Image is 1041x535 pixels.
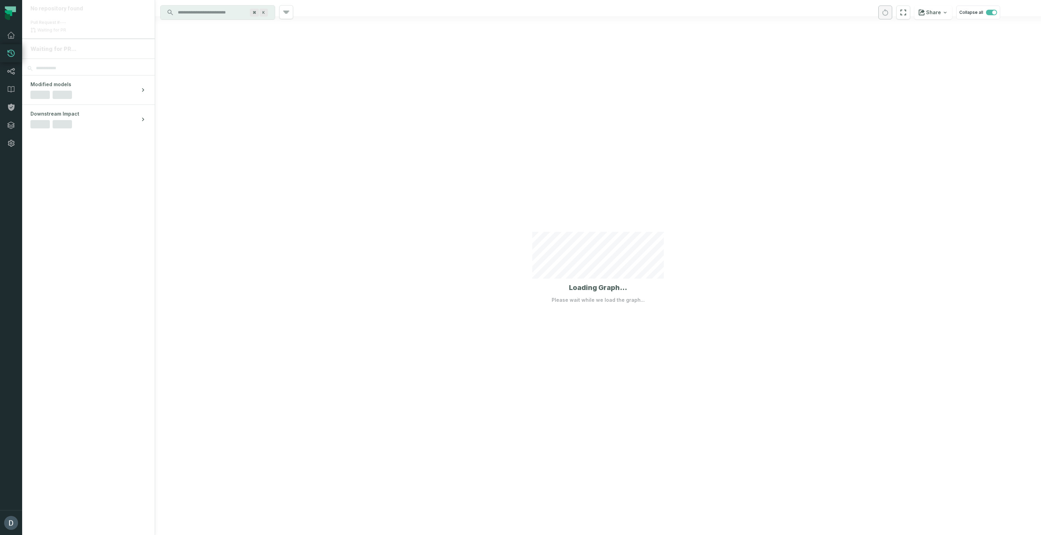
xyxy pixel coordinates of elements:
span: Downstream Impact [30,110,79,117]
span: Modified models [30,81,71,88]
span: Press ⌘ + K to focus the search bar [250,9,259,17]
div: Waiting for PR... [30,45,146,53]
h1: Loading Graph... [569,283,627,292]
button: Collapse all [956,6,1000,19]
img: avatar of Daniel Lahyani [4,516,18,530]
button: Modified models [22,75,155,105]
button: Share [914,6,952,19]
span: Pull Request #--- [30,20,66,25]
button: Downstream Impact [22,105,155,134]
div: No repository found [30,6,146,12]
span: Press ⌘ + K to focus the search bar [260,9,268,17]
p: Please wait while we load the graph... [552,297,645,303]
span: Waiting for PR [36,27,67,33]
